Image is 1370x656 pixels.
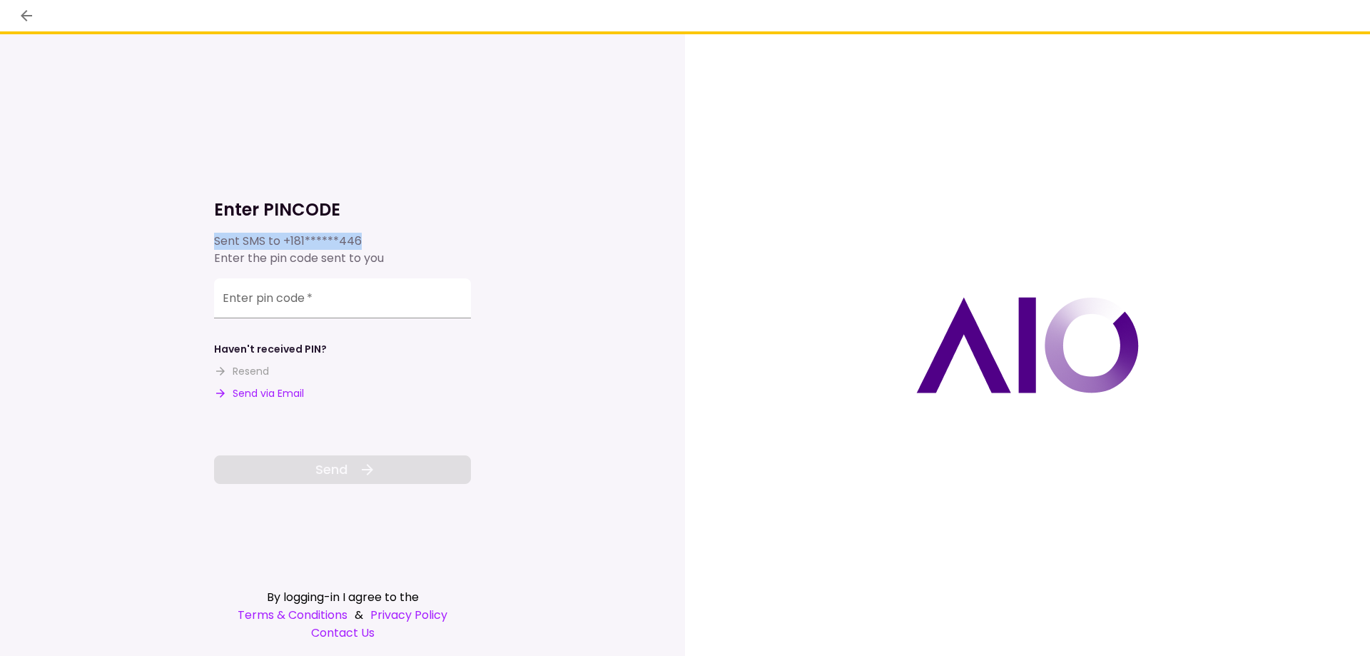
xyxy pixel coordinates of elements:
span: Send [315,460,347,479]
button: back [14,4,39,28]
div: By logging-in I agree to the [214,588,471,606]
a: Privacy Policy [370,606,447,624]
div: & [214,606,471,624]
img: AIO logo [916,297,1139,393]
a: Contact Us [214,624,471,642]
button: Send via Email [214,386,304,401]
div: Sent SMS to Enter the pin code sent to you [214,233,471,267]
button: Send [214,455,471,484]
button: Resend [214,364,269,379]
h1: Enter PINCODE [214,198,471,221]
div: Haven't received PIN? [214,342,327,357]
a: Terms & Conditions [238,606,347,624]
